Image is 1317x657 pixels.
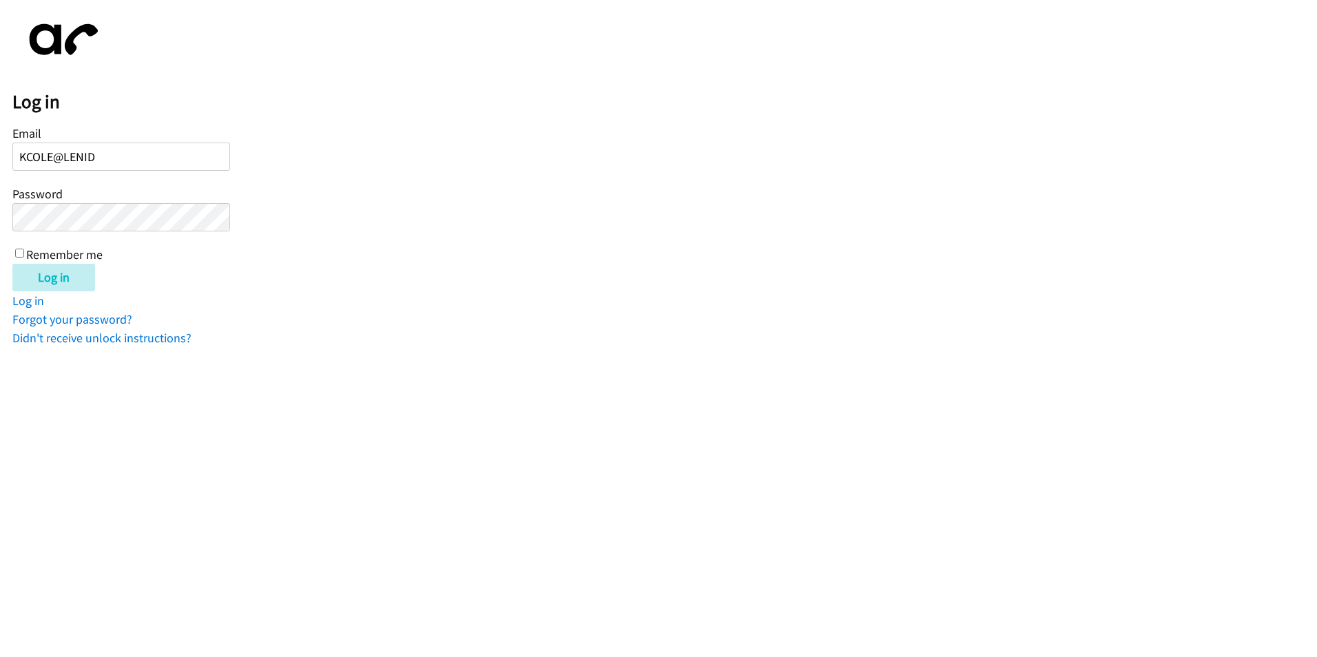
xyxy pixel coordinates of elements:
label: Email [12,125,41,141]
img: aphone-8a226864a2ddd6a5e75d1ebefc011f4aa8f32683c2d82f3fb0802fe031f96514.svg [12,12,109,67]
a: Didn't receive unlock instructions? [12,330,191,346]
input: Log in [12,264,95,291]
h2: Log in [12,90,1317,114]
label: Remember me [26,247,103,262]
a: Forgot your password? [12,311,132,327]
a: Log in [12,293,44,309]
label: Password [12,186,63,202]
